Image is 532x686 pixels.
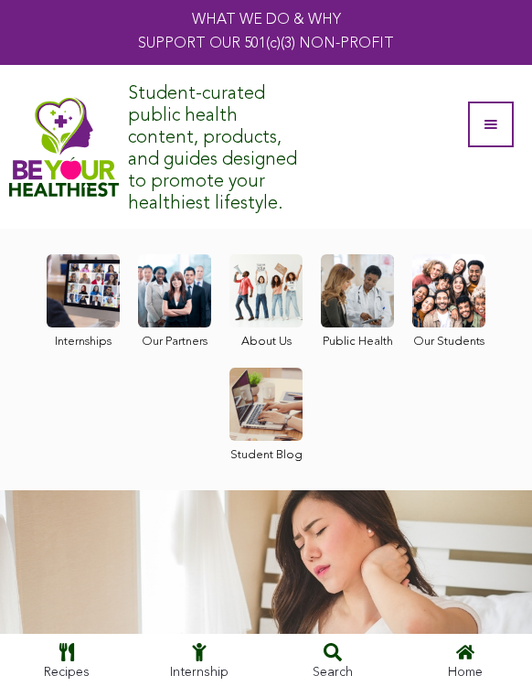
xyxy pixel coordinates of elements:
[133,634,267,686] a: Internship
[441,552,532,640] iframe: Chat Widget
[275,661,390,684] div: Search
[9,97,119,198] img: Assuaged
[266,634,399,686] a: Search
[409,661,524,684] div: Home
[128,74,311,220] div: Student-curated public health content, products, and guides designed to promote your healthiest l...
[9,661,124,684] div: Recipes
[143,661,258,684] div: Internship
